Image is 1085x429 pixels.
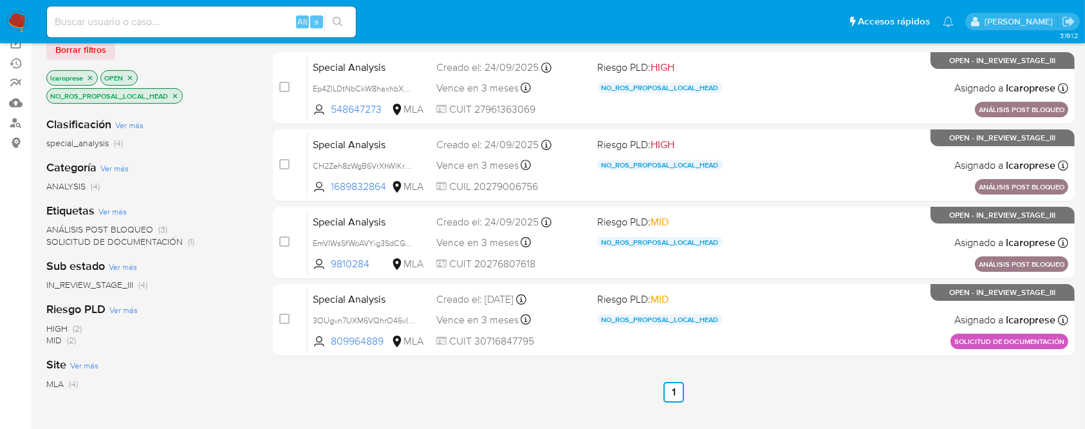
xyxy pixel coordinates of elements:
[943,16,954,27] a: Notificaciones
[985,15,1057,28] p: ezequiel.castrillon@mercadolibre.com
[1060,30,1079,41] span: 3.161.2
[315,15,319,28] span: s
[1062,15,1075,28] a: Salir
[47,14,356,30] input: Buscar usuario o caso...
[297,15,308,28] span: Alt
[324,13,351,31] button: search-icon
[858,15,930,28] span: Accesos rápidos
